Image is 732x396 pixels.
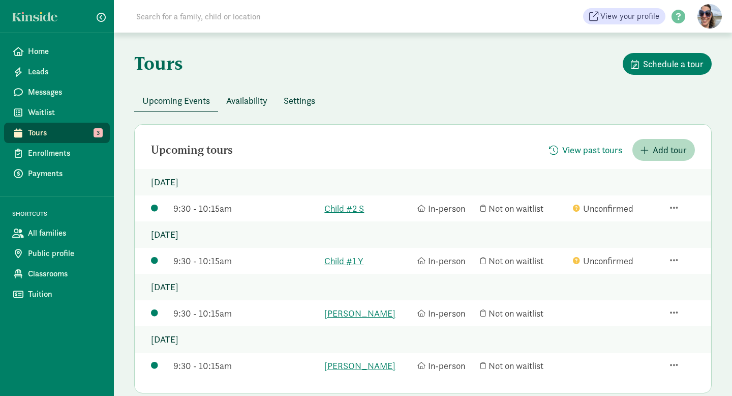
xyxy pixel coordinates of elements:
[480,306,568,320] div: Not on waitlist
[28,66,102,78] span: Leads
[135,169,711,195] p: [DATE]
[226,94,267,107] span: Availability
[643,57,704,71] span: Schedule a tour
[28,227,102,239] span: All families
[417,254,476,268] div: In-person
[324,202,412,215] a: Child #2 S
[600,10,659,22] span: View your profile
[480,202,568,215] div: Not on waitlist
[94,128,103,137] span: 3
[4,284,110,304] a: Tuition
[562,143,622,157] span: View past tours
[541,139,630,161] button: View past tours
[134,90,218,111] button: Upcoming Events
[4,41,110,62] a: Home
[417,359,476,373] div: In-person
[4,143,110,163] a: Enrollments
[583,8,665,24] a: View your profile
[4,102,110,123] a: Waitlist
[4,123,110,143] a: Tours 3
[28,147,102,159] span: Enrollments
[4,82,110,102] a: Messages
[541,145,630,156] a: View past tours
[276,90,323,111] button: Settings
[28,127,102,139] span: Tours
[417,202,476,215] div: In-person
[134,53,183,73] h1: Tours
[142,94,210,107] span: Upcoming Events
[324,306,412,320] a: [PERSON_NAME]
[28,106,102,119] span: Waitlist
[135,326,711,353] p: [DATE]
[151,144,233,156] h2: Upcoming tours
[130,6,415,26] input: Search for a family, child or location
[28,86,102,98] span: Messages
[4,223,110,243] a: All families
[28,288,102,300] span: Tuition
[218,90,276,111] button: Availability
[573,202,660,215] div: Unconfirmed
[653,143,687,157] span: Add tour
[28,247,102,260] span: Public profile
[28,268,102,280] span: Classrooms
[480,359,568,373] div: Not on waitlist
[135,221,711,248] p: [DATE]
[28,45,102,58] span: Home
[4,163,110,184] a: Payments
[480,254,568,268] div: Not on waitlist
[324,254,412,268] a: Child #1 Y
[4,243,110,264] a: Public profile
[632,139,695,161] button: Add tour
[4,62,110,82] a: Leads
[4,264,110,284] a: Classrooms
[28,167,102,180] span: Payments
[417,306,476,320] div: In-person
[623,53,712,75] button: Schedule a tour
[284,94,315,107] span: Settings
[681,347,732,396] iframe: Chat Widget
[573,254,660,268] div: Unconfirmed
[173,202,319,215] div: 9:30 - 10:15am
[173,359,319,373] div: 9:30 - 10:15am
[173,306,319,320] div: 9:30 - 10:15am
[173,254,319,268] div: 9:30 - 10:15am
[135,274,711,300] p: [DATE]
[324,359,412,373] a: [PERSON_NAME]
